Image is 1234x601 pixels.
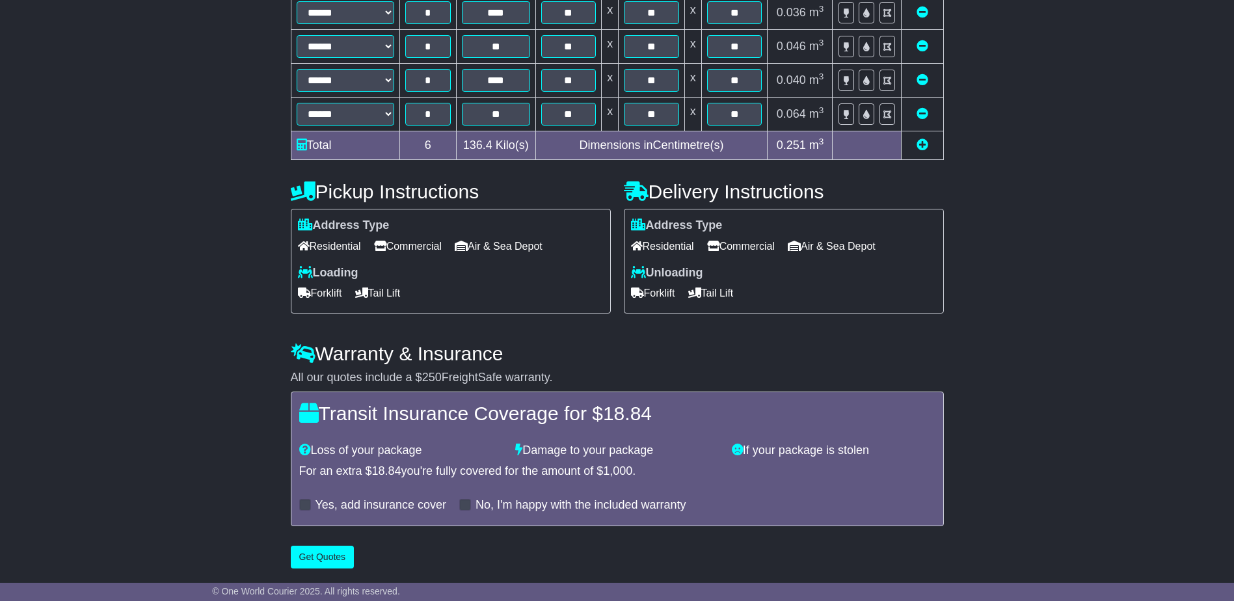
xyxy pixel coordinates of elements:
span: 0.046 [777,40,806,53]
a: Add new item [917,139,928,152]
td: x [684,30,701,64]
span: 0.036 [777,6,806,19]
div: Loss of your package [293,444,509,458]
label: No, I'm happy with the included warranty [476,498,686,513]
span: Residential [298,236,361,256]
span: 136.4 [463,139,492,152]
span: m [809,107,824,120]
sup: 3 [819,72,824,81]
span: Tail Lift [688,283,734,303]
span: 0.251 [777,139,806,152]
span: 18.84 [372,464,401,477]
div: If your package is stolen [725,444,942,458]
span: Commercial [374,236,442,256]
sup: 3 [819,4,824,14]
h4: Warranty & Insurance [291,343,944,364]
div: For an extra $ you're fully covered for the amount of $ . [299,464,935,479]
span: m [809,6,824,19]
a: Remove this item [917,6,928,19]
a: Remove this item [917,73,928,87]
label: Address Type [298,219,390,233]
label: Yes, add insurance cover [315,498,446,513]
span: 250 [422,371,442,384]
td: x [684,98,701,131]
td: x [684,64,701,98]
sup: 3 [819,105,824,115]
span: 0.040 [777,73,806,87]
span: 18.84 [603,403,652,424]
span: Residential [631,236,694,256]
span: m [809,73,824,87]
td: x [602,98,619,131]
span: Forklift [631,283,675,303]
span: m [809,40,824,53]
h4: Transit Insurance Coverage for $ [299,403,935,424]
button: Get Quotes [291,546,355,568]
label: Unloading [631,266,703,280]
td: x [602,64,619,98]
label: Address Type [631,219,723,233]
div: Damage to your package [509,444,725,458]
h4: Pickup Instructions [291,181,611,202]
td: Dimensions in Centimetre(s) [535,131,768,160]
span: Air & Sea Depot [788,236,876,256]
td: 6 [399,131,456,160]
td: Total [291,131,399,160]
sup: 3 [819,137,824,146]
a: Remove this item [917,40,928,53]
td: Kilo(s) [456,131,535,160]
span: Commercial [707,236,775,256]
div: All our quotes include a $ FreightSafe warranty. [291,371,944,385]
span: m [809,139,824,152]
sup: 3 [819,38,824,47]
td: x [602,30,619,64]
span: Forklift [298,283,342,303]
label: Loading [298,266,358,280]
span: 1,000 [603,464,632,477]
span: Tail Lift [355,283,401,303]
span: Air & Sea Depot [455,236,543,256]
span: © One World Courier 2025. All rights reserved. [212,586,400,596]
h4: Delivery Instructions [624,181,944,202]
a: Remove this item [917,107,928,120]
span: 0.064 [777,107,806,120]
